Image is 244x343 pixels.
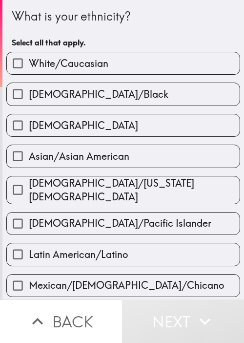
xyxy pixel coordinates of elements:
button: White/Caucasian [7,52,240,74]
button: [DEMOGRAPHIC_DATA] [7,114,240,136]
span: Asian/Asian American [29,150,129,163]
span: [DEMOGRAPHIC_DATA]/[US_STATE][DEMOGRAPHIC_DATA] [29,176,240,204]
span: [DEMOGRAPHIC_DATA]/Pacific Islander [29,216,211,230]
h6: Select all that apply. [12,37,235,48]
button: Mexican/[DEMOGRAPHIC_DATA]/Chicano [7,275,240,297]
button: [DEMOGRAPHIC_DATA]/Black [7,83,240,105]
button: [DEMOGRAPHIC_DATA]/[US_STATE][DEMOGRAPHIC_DATA] [7,176,240,204]
button: Asian/Asian American [7,145,240,167]
span: [DEMOGRAPHIC_DATA] [29,119,138,132]
button: Latin American/Latino [7,243,240,265]
span: White/Caucasian [29,57,108,70]
button: Next [122,300,244,343]
div: What is your ethnicity? [12,8,235,25]
button: [DEMOGRAPHIC_DATA]/Pacific Islander [7,213,240,235]
span: [DEMOGRAPHIC_DATA]/Black [29,87,168,101]
span: Latin American/Latino [29,248,128,261]
span: Mexican/[DEMOGRAPHIC_DATA]/Chicano [29,279,224,292]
